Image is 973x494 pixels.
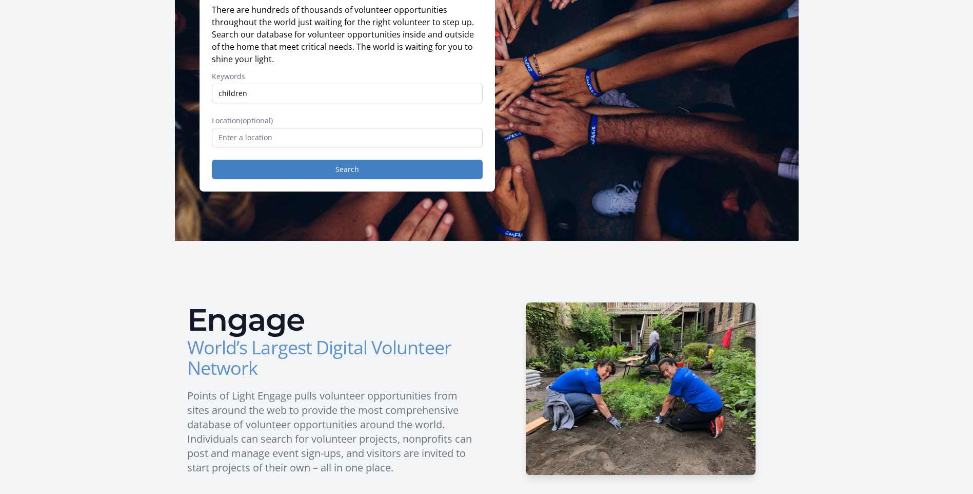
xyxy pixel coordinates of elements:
[187,389,479,475] p: Points of Light Engage pulls volunteer opportunities from sites around the web to provide the mos...
[212,4,483,65] p: There are hundreds of thousands of volunteer opportunities throughout the world just waiting for ...
[212,71,483,82] label: Keywords
[212,128,483,147] input: Enter a location
[187,305,479,335] h2: Engage
[241,116,273,125] span: (optional)
[212,116,483,126] label: Location
[212,160,483,179] button: Search
[526,302,756,475] img: HCSC-H_1.JPG
[187,337,479,378] h3: World’s Largest Digital Volunteer Network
